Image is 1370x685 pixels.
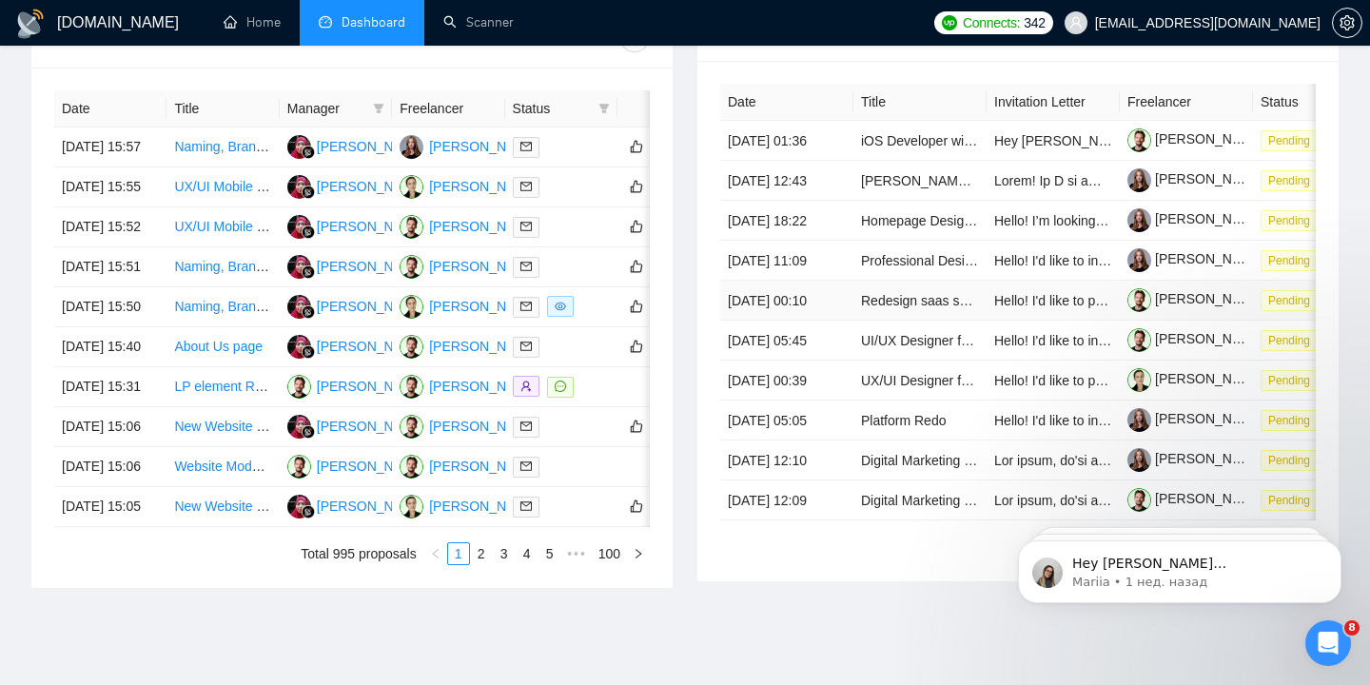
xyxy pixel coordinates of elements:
button: like [625,255,648,278]
a: Professional Design Enhancement for Existing Website [861,253,1186,268]
span: Manager [287,98,365,119]
img: D [287,215,311,239]
a: New Website Design [174,499,298,514]
a: VK[PERSON_NAME] [400,498,538,513]
a: TB[PERSON_NAME] [400,138,538,153]
td: [DATE] 15:05 [54,487,166,527]
a: 5 [539,543,560,564]
img: gigradar-bm.png [302,305,315,319]
td: Redesign saas system [853,281,987,321]
th: Invitation Letter [987,84,1120,121]
span: Status [513,98,591,119]
iframe: Intercom live chat [1305,620,1351,666]
td: [DATE] 15:51 [54,247,166,287]
td: [DATE] 15:50 [54,287,166,327]
button: left [424,542,447,565]
li: Next Page [627,542,650,565]
a: RV[PERSON_NAME] [400,338,538,353]
p: Message from Mariia, sent 1 нед. назад [83,73,328,90]
a: VK[PERSON_NAME] [400,178,538,193]
a: [PERSON_NAME] [1127,171,1264,186]
img: c1Z9G9ximPywiqLChOD4O5HTe7TaTgAbWoBzHn06Ad6DsuC4ULsqJG47Z3--pMBS8e [1127,368,1151,392]
span: mail [520,261,532,272]
span: mail [520,341,532,352]
button: like [625,135,648,158]
div: [PERSON_NAME] [317,136,426,157]
div: [PERSON_NAME] [429,416,538,437]
td: UX/UI Mobile Designer [166,167,279,207]
td: [DATE] 18:22 [720,201,853,241]
td: Digital Marketing Expert Wanted, Wordpress, Canva, High Level [853,480,987,520]
td: About Us page [166,327,279,367]
a: D[PERSON_NAME] [287,338,426,353]
a: RV[PERSON_NAME] [400,458,538,473]
li: Total 995 proposals [301,542,416,565]
td: Dapp Defi JS Engineer Needed [853,161,987,201]
td: Professional Design Enhancement for Existing Website [853,241,987,281]
span: setting [1333,15,1361,30]
a: Pending [1261,412,1325,427]
span: dashboard [319,15,332,29]
th: Date [54,90,166,127]
div: [PERSON_NAME] [317,456,426,477]
img: gigradar-bm.png [302,186,315,199]
img: c1i1C4GbPzK8a6VQTaaFhHMDCqGgwIFFNuPMLd4kH8rZiF0HTDS5XhOfVQbhsoiF-V [1127,448,1151,472]
span: filter [369,94,388,123]
td: [DATE] 15:57 [54,127,166,167]
a: 100 [593,543,626,564]
span: Pending [1261,130,1318,151]
img: VK [400,175,423,199]
span: Dashboard [342,14,405,30]
a: RV[PERSON_NAME] [287,458,426,473]
a: D[PERSON_NAME] [287,178,426,193]
li: 3 [493,542,516,565]
span: Pending [1261,210,1318,231]
span: user [1069,16,1083,29]
img: c1yyxP1do0miEPqcWxVsd6xPJkNnxIdC3lMCDf_u3x9W-Si6YCNNsahNnumignotdS [1127,288,1151,312]
span: like [630,419,643,434]
img: logo [15,9,46,39]
img: gigradar-bm.png [302,265,315,279]
li: Previous Page [424,542,447,565]
span: Connects: [963,12,1020,33]
div: [PERSON_NAME] [317,296,426,317]
a: homeHome [224,14,281,30]
td: [DATE] 05:05 [720,401,853,440]
a: Pending [1261,132,1325,147]
span: mail [520,221,532,232]
a: iOS Developer with UX/UI skills to Audit Health & Longevity App UX and Design [861,133,1330,148]
img: D [287,335,311,359]
span: Pending [1261,330,1318,351]
td: Digital Marketing Expert Wanted, Wordpress, Canva, High Level [853,440,987,480]
div: [PERSON_NAME] [429,136,538,157]
th: Freelancer [1120,84,1253,121]
a: Pending [1261,492,1325,507]
span: 342 [1024,12,1045,33]
span: right [633,548,644,559]
a: 4 [517,543,538,564]
img: c1yyxP1do0miEPqcWxVsd6xPJkNnxIdC3lMCDf_u3x9W-Si6YCNNsahNnumignotdS [1127,488,1151,512]
th: Title [853,84,987,121]
img: RV [400,335,423,359]
a: RV[PERSON_NAME] [400,378,538,393]
td: Platform Redo [853,401,987,440]
span: 8 [1344,620,1360,636]
a: UI/UX Designer for Spa Booking App Redesign [861,333,1139,348]
a: [PERSON_NAME] [1127,251,1264,266]
span: mail [520,421,532,432]
img: TB [400,135,423,159]
td: UI/UX Designer for Spa Booking App Redesign [853,321,987,361]
span: message [555,381,566,392]
iframe: Intercom notifications сообщение [989,500,1370,634]
button: like [625,495,648,518]
img: D [287,255,311,279]
span: like [630,259,643,274]
span: mail [520,460,532,472]
a: UX/UI Designer for Startup [861,373,1020,388]
img: RV [400,415,423,439]
span: Pending [1261,410,1318,431]
img: D [287,295,311,319]
a: Pending [1261,252,1325,267]
td: UX/UI Mobile Designer [166,207,279,247]
span: filter [598,103,610,114]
